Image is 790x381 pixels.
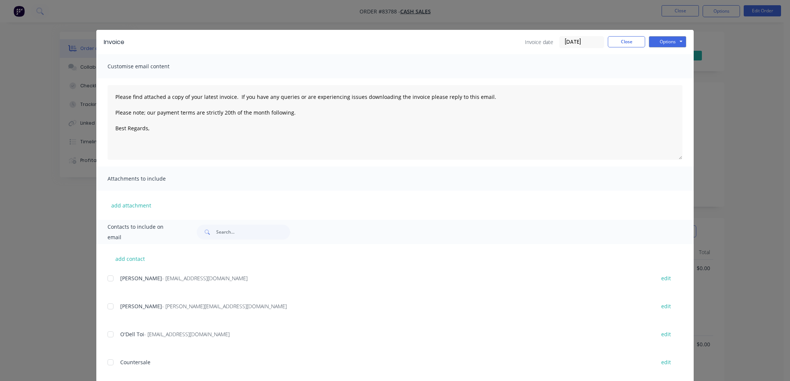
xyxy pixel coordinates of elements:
[162,275,248,282] span: - [EMAIL_ADDRESS][DOMAIN_NAME]
[108,85,682,160] textarea: Please find attached a copy of your latest invoice. If you have any queries or are experiencing i...
[120,359,150,366] span: Countersale
[657,329,675,339] button: edit
[608,36,645,47] button: Close
[108,174,190,184] span: Attachments to include
[108,61,190,72] span: Customise email content
[657,273,675,283] button: edit
[144,331,230,338] span: - [EMAIL_ADDRESS][DOMAIN_NAME]
[162,303,287,310] span: - [PERSON_NAME][EMAIL_ADDRESS][DOMAIN_NAME]
[120,303,162,310] span: [PERSON_NAME]
[108,253,152,264] button: add contact
[108,222,178,243] span: Contacts to include on email
[108,200,155,211] button: add attachment
[104,38,124,47] div: Invoice
[657,357,675,367] button: edit
[649,36,686,47] button: Options
[216,225,290,240] input: Search...
[120,275,162,282] span: [PERSON_NAME]
[657,301,675,311] button: edit
[120,331,144,338] span: O'Dell Toi
[525,38,553,46] span: Invoice date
